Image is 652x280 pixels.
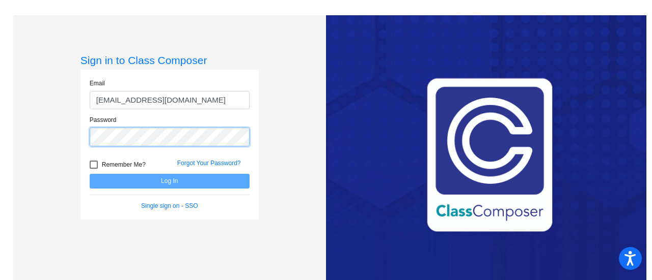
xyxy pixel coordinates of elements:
button: Log In [90,174,250,189]
label: Email [90,79,105,88]
h3: Sign in to Class Composer [80,54,259,67]
span: Remember Me? [102,159,146,171]
a: Single sign on - SSO [141,202,198,209]
a: Forgot Your Password? [177,160,241,167]
label: Password [90,115,117,125]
